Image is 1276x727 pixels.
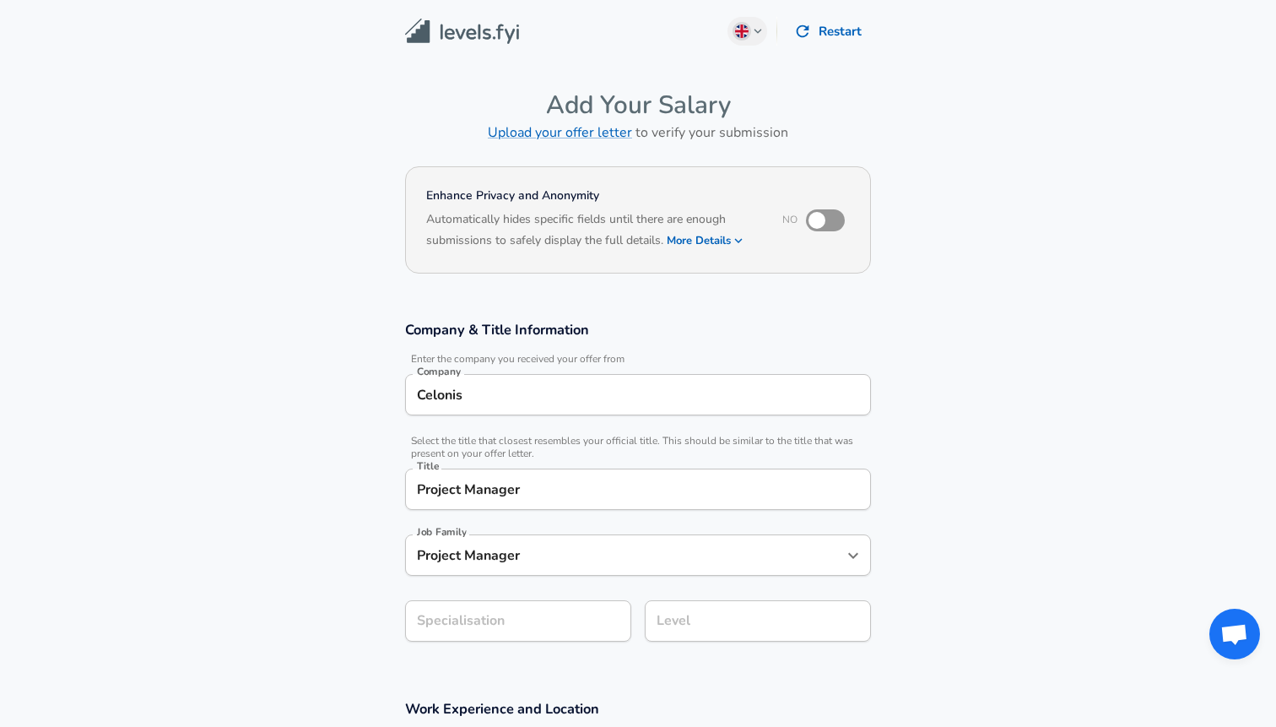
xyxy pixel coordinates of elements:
button: Open [841,544,865,567]
h6: Automatically hides specific fields until there are enough submissions to safely display the full... [426,210,760,252]
button: Restart [787,14,871,49]
h3: Company & Title Information [405,320,871,339]
img: English (UK) [735,24,749,38]
a: Upload your offer letter [488,123,632,142]
img: Levels.fyi [405,19,519,45]
button: English (UK) [727,17,768,46]
span: Enter the company you received your offer from [405,353,871,366]
h4: Enhance Privacy and Anonymity [426,187,760,204]
label: Job Family [417,527,467,537]
span: Select the title that closest resembles your official title. This should be similar to the title ... [405,435,871,460]
label: Title [417,461,439,471]
div: Chat abierto [1209,609,1260,659]
input: L3 [652,608,863,634]
h6: to verify your submission [405,121,871,144]
h3: Work Experience and Location [405,699,871,719]
label: Company [417,366,461,377]
input: Specialisation [405,600,631,642]
input: Software Engineer [413,542,838,568]
button: More Details [667,229,744,252]
input: Google [413,382,863,408]
input: Software Engineer [413,476,863,502]
h4: Add Your Salary [405,90,871,121]
span: No [782,213,797,226]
